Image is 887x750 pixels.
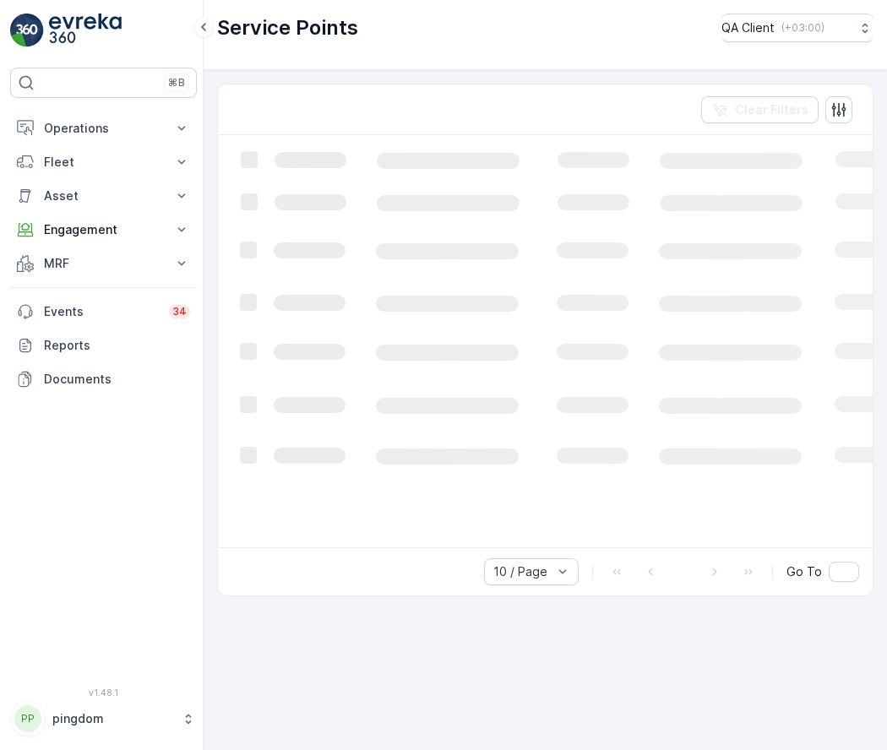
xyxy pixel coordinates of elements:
button: MRF [10,247,197,280]
p: Documents [44,371,190,388]
p: Reports [44,337,190,354]
button: Engagement [10,213,197,247]
p: Clear Filters [735,101,808,118]
img: logo [10,14,44,47]
p: 34 [172,305,187,318]
button: Operations [10,111,197,145]
p: Engagement [44,221,163,238]
p: ⌘B [168,76,185,90]
span: v 1.48.1 [10,687,197,698]
p: Asset [44,187,163,204]
img: logo_light-DOdMpM7g.png [49,14,122,47]
div: PP [14,705,41,732]
button: PPpingdom [10,701,197,736]
p: ( +03:00 ) [781,21,824,35]
a: Reports [10,329,197,362]
a: Documents [10,362,197,396]
p: Operations [44,120,163,137]
p: Fleet [44,154,163,171]
p: Events [44,303,159,320]
p: Service Points [217,14,358,41]
a: Events34 [10,295,197,329]
p: QA Client [721,19,775,36]
span: Go To [786,563,822,580]
button: Clear Filters [701,96,819,123]
button: Asset [10,179,197,213]
p: pingdom [52,710,173,727]
button: Fleet [10,145,197,179]
button: QA Client(+03:00) [721,14,873,42]
p: MRF [44,255,163,272]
